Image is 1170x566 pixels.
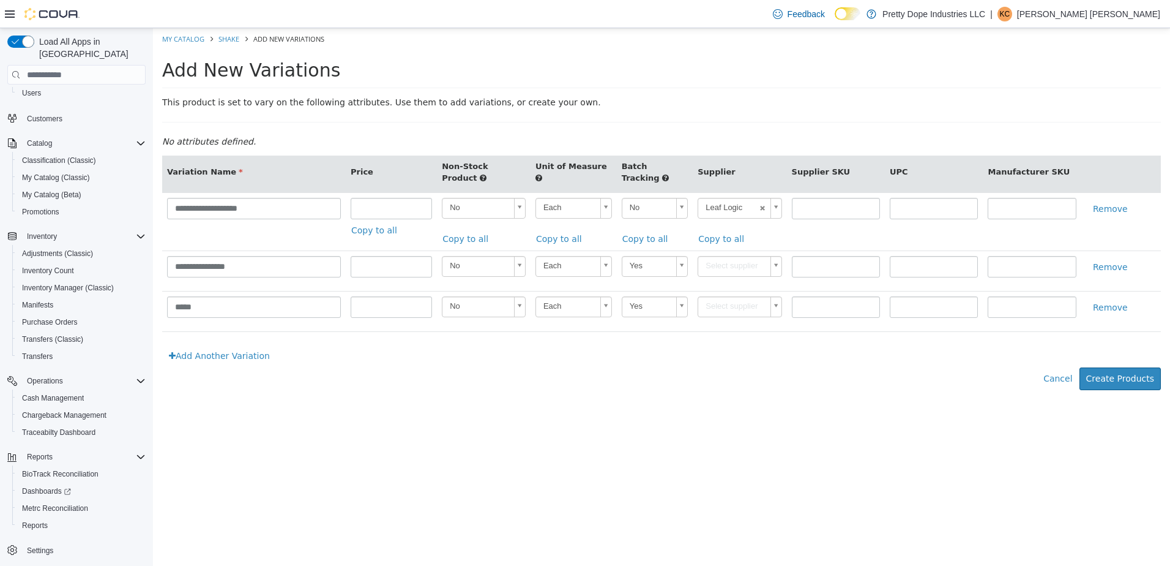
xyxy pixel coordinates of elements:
a: No [289,170,373,191]
button: Transfers (Classic) [12,331,151,348]
button: Cancel [890,339,926,362]
span: Manufacturer SKU [835,139,917,148]
span: BioTrack Reconciliation [17,467,146,481]
button: Adjustments (Classic) [12,245,151,262]
a: Promotions [17,205,64,219]
a: Each [382,268,459,289]
a: Users [17,86,46,100]
span: No [289,170,356,189]
a: No [289,228,373,249]
input: Dark Mode [835,7,860,20]
a: Customers [22,111,67,126]
button: Reports [12,517,151,534]
span: Each [383,269,442,288]
a: Yes [469,268,535,289]
span: Metrc Reconciliation [22,504,88,513]
span: Feedback [788,8,825,20]
button: Inventory Count [12,262,151,279]
a: Dashboards [17,484,76,499]
a: Reports [17,518,53,533]
p: Pretty Dope Industries LLC [882,7,985,21]
span: Add New Variations [100,6,171,15]
p: [PERSON_NAME] [PERSON_NAME] [1017,7,1160,21]
button: Operations [22,374,68,388]
div: Kennedy Calvarese [997,7,1012,21]
button: Promotions [12,203,151,221]
a: Manifests [17,298,58,312]
span: Variation Name [14,139,90,148]
span: Traceabilty Dashboard [17,425,146,440]
span: Users [22,88,41,98]
a: Chargeback Management [17,408,111,423]
span: Each [383,170,442,189]
span: Leaf Logic [545,170,602,189]
span: Add New Variations [9,31,187,53]
button: BioTrack Reconciliation [12,466,151,483]
a: Remove [933,228,982,251]
a: Inventory Manager (Classic) [17,281,119,295]
button: Purchase Orders [12,314,151,331]
span: Inventory Manager (Classic) [17,281,146,295]
span: Price [198,139,220,148]
span: Unit of Measure [382,134,454,143]
span: My Catalog (Classic) [17,170,146,185]
span: Dashboards [22,486,71,496]
a: Leaf Logic [545,170,628,191]
p: This product is set to vary on the following attributes. Use them to add variations, or create yo... [9,68,1008,81]
a: Yes [469,228,535,249]
span: Reports [22,450,146,464]
span: Catalog [22,136,146,151]
span: My Catalog (Beta) [17,187,146,202]
span: Supplier [545,139,582,148]
button: Inventory [2,228,151,245]
span: Transfers (Classic) [22,334,83,344]
span: Operations [22,374,146,388]
span: Inventory Manager (Classic) [22,283,114,293]
a: Classification (Classic) [17,153,101,168]
button: Inventory [22,229,62,244]
a: Settings [22,543,58,558]
button: Cash Management [12,390,151,407]
a: No [289,268,373,289]
span: Chargeback Management [17,408,146,423]
span: Yes [469,228,519,247]
span: Catalog [27,138,52,148]
span: Inventory Count [17,263,146,278]
span: Inventory [27,232,57,241]
span: Operations [27,376,63,386]
span: Select supplier [545,228,612,247]
a: Select supplier [545,268,628,289]
a: Metrc Reconciliation [17,501,93,516]
a: No [469,170,535,191]
button: Reports [22,450,58,464]
img: Cova [24,8,80,20]
button: Classification (Classic) [12,152,151,169]
a: Inventory Count [17,263,79,278]
span: Manifests [17,298,146,312]
a: Each [382,228,459,249]
span: Settings [22,543,146,558]
span: Batch Tracking [469,134,507,155]
a: Transfers [17,349,58,364]
a: Copy to all [382,200,436,222]
a: Remove [933,268,982,291]
button: Catalog [22,136,57,151]
span: Traceabilty Dashboard [22,428,95,437]
a: Copy to all [198,191,251,214]
button: Manifests [12,296,151,314]
span: Purchase Orders [17,315,146,330]
span: Chargeback Management [22,410,106,420]
button: Customers [2,109,151,127]
span: My Catalog (Classic) [22,173,90,183]
span: Reports [17,518,146,533]
span: Cash Management [17,391,146,406]
span: Promotions [22,207,59,217]
span: My Catalog (Beta) [22,190,81,200]
span: BioTrack Reconciliation [22,469,99,479]
span: Select supplier [545,269,612,288]
span: Supplier SKU [639,139,698,148]
button: Users [12,85,151,102]
button: Chargeback Management [12,407,151,424]
a: My Catalog (Classic) [17,170,95,185]
a: My Catalog (Beta) [17,187,86,202]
